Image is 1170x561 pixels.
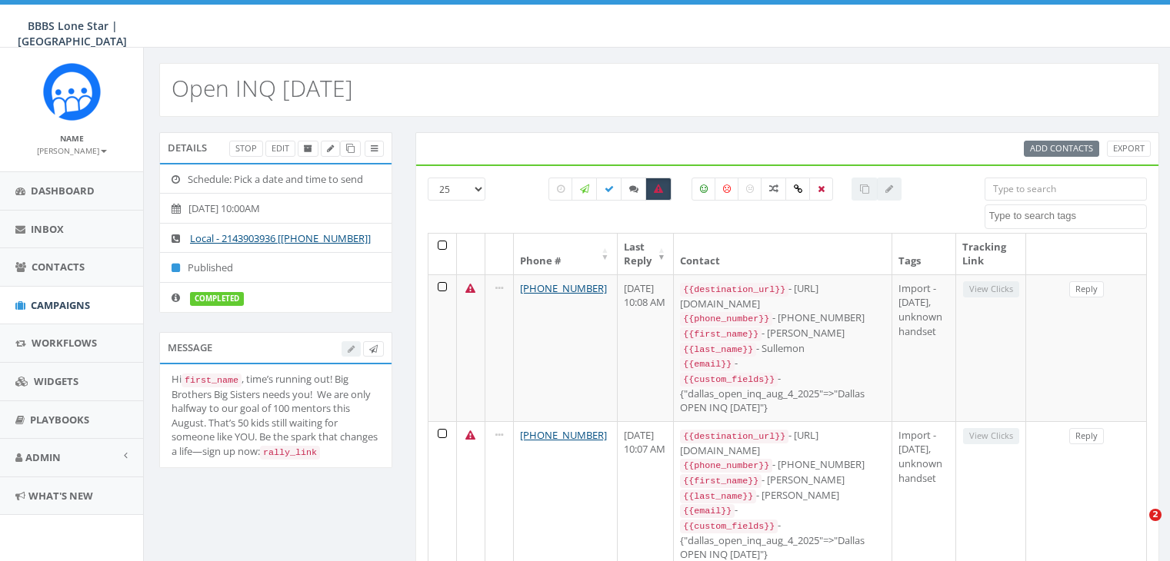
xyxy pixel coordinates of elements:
code: {{phone_number}} [680,312,772,326]
a: Reply [1069,428,1104,444]
input: Type to search [985,178,1147,201]
code: {{first_name}} [680,327,762,341]
th: Contact [674,234,892,274]
span: Edit Campaign Title [327,142,334,154]
label: Negative [715,178,739,201]
th: Tags [892,234,956,274]
span: Archive Campaign [304,142,312,154]
a: [PHONE_NUMBER] [520,281,607,295]
code: first_name [182,373,242,387]
label: Link Clicked [785,178,811,201]
a: Local - 2143903936 [[PHONE_NUMBER]] [190,231,371,245]
span: BBBS Lone Star | [GEOGRAPHIC_DATA] [18,18,127,48]
div: - Sullemon [680,341,885,357]
div: - [PERSON_NAME] [680,326,885,341]
span: Send Test Message [369,343,378,354]
div: - [PERSON_NAME] [680,488,885,503]
img: Rally_Corp_Icon.png [43,63,101,121]
a: Export [1107,141,1151,157]
label: Bounced [645,178,672,201]
span: Workflows [32,336,97,350]
span: Clone Campaign [346,142,355,154]
td: [DATE] 10:08 AM [618,274,675,421]
code: {{last_name}} [680,343,756,357]
label: Delivered [596,178,622,201]
a: Reply [1069,281,1104,297]
div: - {"dallas_open_inq_aug_4_2025"=>"Dallas OPEN INQ [DATE]"} [680,371,885,415]
code: rally_link [260,446,320,460]
label: Sending [572,178,598,201]
label: Mixed [761,178,787,201]
code: {{last_name}} [680,490,756,503]
div: - [680,356,885,371]
span: Contacts [32,260,85,274]
div: - [PHONE_NUMBER] [680,310,885,326]
label: Positive [692,178,716,201]
a: Edit [265,141,295,157]
span: Widgets [34,374,78,388]
code: {{custom_fields}} [680,520,778,533]
a: [PERSON_NAME] [37,143,107,157]
div: Message [159,332,392,363]
div: - [PERSON_NAME] [680,473,885,488]
code: {{first_name}} [680,474,762,488]
span: Dashboard [31,184,95,198]
div: - [URL][DOMAIN_NAME] [680,281,885,310]
code: {{phone_number}} [680,459,772,473]
th: Last Reply: activate to sort column ascending [618,234,675,274]
small: [PERSON_NAME] [37,145,107,156]
code: {{destination_url}} [680,283,788,297]
div: Details [159,132,392,163]
label: Neutral [738,178,762,201]
span: 2 [1149,509,1162,521]
code: {{email}} [680,504,735,518]
div: - [URL][DOMAIN_NAME] [680,428,885,457]
h2: Open INQ [DATE] [172,75,353,101]
li: [DATE] 10:00AM [160,193,392,224]
a: [PHONE_NUMBER] [520,428,607,442]
i: Published [172,263,188,273]
textarea: Search [989,209,1146,223]
label: completed [190,292,244,306]
label: Removed [809,178,833,201]
label: Pending [548,178,573,201]
th: Tracking Link [956,234,1026,274]
li: Published [160,252,392,283]
th: Phone #: activate to sort column ascending [514,234,618,274]
span: Campaigns [31,298,90,312]
div: - [680,503,885,518]
span: Playbooks [30,413,89,427]
i: Schedule: Pick a date and time to send [172,174,188,184]
td: Import - [DATE], unknown handset [892,274,956,421]
li: Schedule: Pick a date and time to send [160,164,392,194]
span: What's New [28,489,93,503]
span: View Campaign Delivery Statistics [371,142,378,154]
label: Replied [621,178,647,201]
code: {{email}} [680,357,735,371]
code: {{destination_url}} [680,430,788,443]
div: Hi , time’s running out! Big Brothers Big Sisters needs you! We are only halfway to our goal of 1... [172,372,380,460]
iframe: Intercom live chat [1118,509,1155,546]
code: {{custom_fields}} [680,373,778,387]
small: Name [60,133,84,144]
div: - [PHONE_NUMBER] [680,457,885,473]
a: Stop [229,141,263,157]
span: Admin [25,450,61,464]
span: Inbox [31,222,64,236]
